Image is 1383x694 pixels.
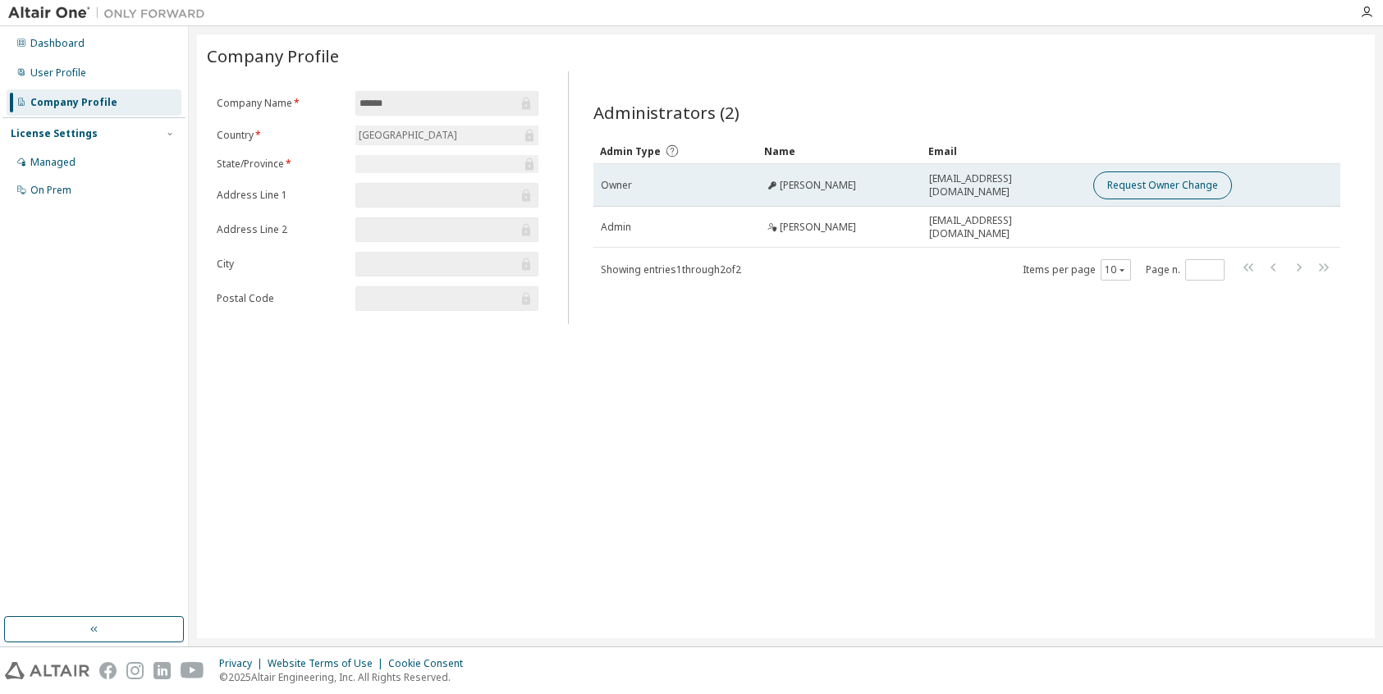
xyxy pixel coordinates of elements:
div: Email [928,138,1079,164]
span: Company Profile [207,44,339,67]
img: linkedin.svg [153,662,171,679]
div: Privacy [219,657,268,670]
label: Postal Code [217,292,346,305]
div: License Settings [11,127,98,140]
p: © 2025 Altair Engineering, Inc. All Rights Reserved. [219,670,473,684]
span: Showing entries 1 through 2 of 2 [601,263,741,276]
span: [EMAIL_ADDRESS][DOMAIN_NAME] [929,214,1078,240]
div: [GEOGRAPHIC_DATA] [355,126,538,145]
div: Dashboard [30,37,85,50]
img: facebook.svg [99,662,117,679]
img: altair_logo.svg [5,662,89,679]
label: State/Province [217,158,346,171]
div: Cookie Consent [388,657,473,670]
label: Address Line 1 [217,189,346,202]
span: Owner [601,179,632,192]
span: [PERSON_NAME] [780,179,856,192]
div: Website Terms of Use [268,657,388,670]
button: 10 [1105,263,1127,276]
label: City [217,258,346,271]
label: Company Name [217,97,346,110]
span: Admin [601,221,631,234]
button: Request Owner Change [1093,171,1232,199]
div: [GEOGRAPHIC_DATA] [356,126,460,144]
label: Country [217,129,346,142]
span: [PERSON_NAME] [780,221,856,234]
div: Name [764,138,915,164]
div: Managed [30,156,76,169]
span: [EMAIL_ADDRESS][DOMAIN_NAME] [929,172,1078,199]
div: Company Profile [30,96,117,109]
span: Admin Type [600,144,661,158]
img: instagram.svg [126,662,144,679]
img: Altair One [8,5,213,21]
div: On Prem [30,184,71,197]
img: youtube.svg [181,662,204,679]
div: User Profile [30,66,86,80]
span: Administrators (2) [593,101,740,124]
span: Items per page [1023,259,1131,281]
span: Page n. [1146,259,1225,281]
label: Address Line 2 [217,223,346,236]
